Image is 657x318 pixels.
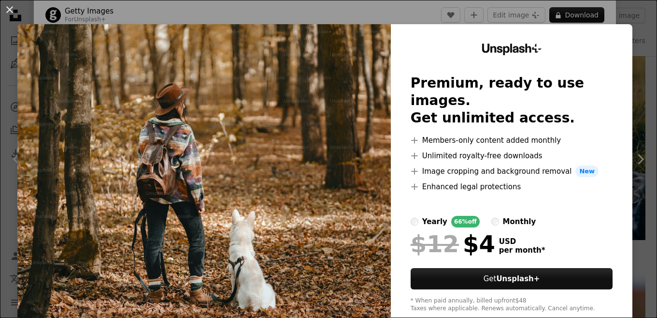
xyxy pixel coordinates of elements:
h2: Premium, ready to use images. Get unlimited access. [411,75,613,127]
strong: Unsplash+ [496,274,540,283]
div: * When paid annually, billed upfront $48 Taxes where applicable. Renews automatically. Cancel any... [411,297,613,313]
div: monthly [503,216,536,227]
span: per month * [499,246,545,255]
span: USD [499,237,545,246]
li: Enhanced legal protections [411,181,613,193]
li: Members-only content added monthly [411,135,613,146]
div: yearly [422,216,447,227]
span: New [575,166,599,177]
div: $4 [411,231,495,257]
button: GetUnsplash+ [411,268,613,289]
li: Unlimited royalty-free downloads [411,150,613,162]
li: Image cropping and background removal [411,166,613,177]
input: monthly [491,218,499,226]
input: yearly66%off [411,218,418,226]
span: $12 [411,231,459,257]
div: 66% off [451,216,480,227]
